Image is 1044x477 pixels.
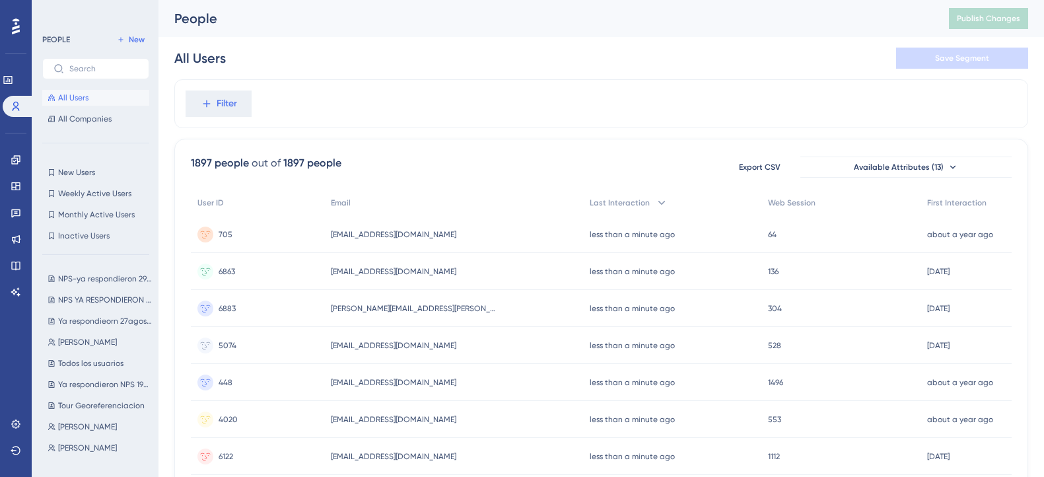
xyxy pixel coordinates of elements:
[590,267,675,276] time: less than a minute ago
[252,155,281,171] div: out of
[42,440,157,456] button: [PERSON_NAME]
[42,165,149,180] button: New Users
[927,198,987,208] span: First Interaction
[58,92,88,103] span: All Users
[331,198,351,208] span: Email
[219,451,233,462] span: 6122
[219,377,232,388] span: 448
[283,155,341,171] div: 1897 people
[191,155,249,171] div: 1897 people
[590,341,675,350] time: less than a minute ago
[590,415,675,424] time: less than a minute ago
[219,266,235,277] span: 6863
[58,188,131,199] span: Weekly Active Users
[768,414,781,425] span: 553
[854,162,944,172] span: Available Attributes (13)
[42,355,157,371] button: Todos los usuarios
[590,452,675,461] time: less than a minute ago
[42,419,157,435] button: [PERSON_NAME]
[331,414,456,425] span: [EMAIL_ADDRESS][DOMAIN_NAME]
[42,228,149,244] button: Inactive Users
[42,271,157,287] button: NPS-ya respondieron 29AGOSTO-TARDE
[129,34,145,45] span: New
[331,303,496,314] span: [PERSON_NAME][EMAIL_ADDRESS][PERSON_NAME][DOMAIN_NAME]
[219,414,238,425] span: 4020
[331,229,456,240] span: [EMAIL_ADDRESS][DOMAIN_NAME]
[768,303,782,314] span: 304
[42,334,157,350] button: [PERSON_NAME]
[58,274,152,284] span: NPS-ya respondieron 29AGOSTO-TARDE
[590,198,650,208] span: Last Interaction
[174,49,226,67] div: All Users
[768,377,783,388] span: 1496
[590,304,675,313] time: less than a minute ago
[219,303,236,314] span: 6883
[58,167,95,178] span: New Users
[42,207,149,223] button: Monthly Active Users
[726,157,792,178] button: Export CSV
[331,266,456,277] span: [EMAIL_ADDRESS][DOMAIN_NAME]
[768,229,777,240] span: 64
[957,13,1020,24] span: Publish Changes
[42,34,70,45] div: PEOPLE
[58,422,117,432] span: [PERSON_NAME]
[58,400,145,411] span: Tour Georeferenciacion
[69,64,138,73] input: Search
[42,313,157,329] button: Ya respondieorn 27agosto
[896,48,1028,69] button: Save Segment
[42,186,149,202] button: Weekly Active Users
[331,377,456,388] span: [EMAIL_ADDRESS][DOMAIN_NAME]
[42,90,149,106] button: All Users
[217,96,237,112] span: Filter
[927,304,950,313] time: [DATE]
[219,229,232,240] span: 705
[58,295,152,305] span: NPS YA RESPONDIERON 29 AGOSTO
[927,341,950,350] time: [DATE]
[58,231,110,241] span: Inactive Users
[186,91,252,117] button: Filter
[58,316,152,326] span: Ya respondieorn 27agosto
[42,377,157,392] button: Ya respondieron NPS 190925
[42,111,149,127] button: All Companies
[112,32,149,48] button: New
[590,378,675,387] time: less than a minute ago
[927,230,993,239] time: about a year ago
[927,452,950,461] time: [DATE]
[197,198,224,208] span: User ID
[331,451,456,462] span: [EMAIL_ADDRESS][DOMAIN_NAME]
[58,209,135,220] span: Monthly Active Users
[58,379,152,390] span: Ya respondieron NPS 190925
[219,340,236,351] span: 5074
[58,337,117,348] span: [PERSON_NAME]
[927,378,993,387] time: about a year ago
[768,451,780,462] span: 1112
[590,230,675,239] time: less than a minute ago
[58,114,112,124] span: All Companies
[739,162,781,172] span: Export CSV
[935,53,989,63] span: Save Segment
[768,340,781,351] span: 528
[949,8,1028,29] button: Publish Changes
[768,266,779,277] span: 136
[42,292,157,308] button: NPS YA RESPONDIERON 29 AGOSTO
[174,9,916,28] div: People
[58,443,117,453] span: [PERSON_NAME]
[927,415,993,424] time: about a year ago
[768,198,816,208] span: Web Session
[42,398,157,414] button: Tour Georeferenciacion
[331,340,456,351] span: [EMAIL_ADDRESS][DOMAIN_NAME]
[58,358,123,369] span: Todos los usuarios
[800,157,1012,178] button: Available Attributes (13)
[927,267,950,276] time: [DATE]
